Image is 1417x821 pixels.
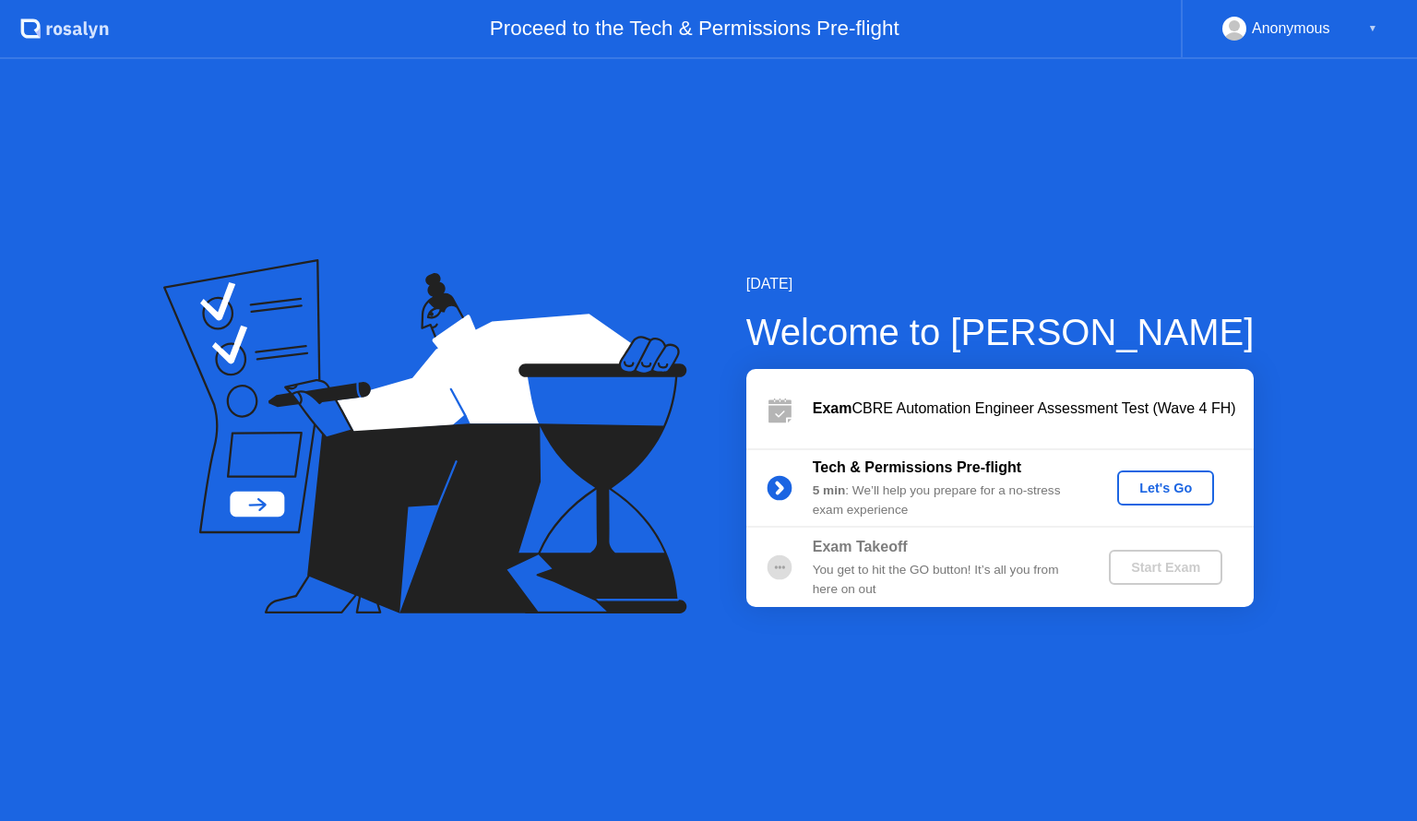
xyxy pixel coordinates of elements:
div: Anonymous [1252,17,1330,41]
div: Start Exam [1116,560,1215,575]
div: Welcome to [PERSON_NAME] [746,304,1255,360]
button: Let's Go [1117,470,1214,506]
div: : We’ll help you prepare for a no-stress exam experience [813,482,1078,519]
b: 5 min [813,483,846,497]
div: ▼ [1368,17,1377,41]
b: Tech & Permissions Pre-flight [813,459,1021,475]
button: Start Exam [1109,550,1222,585]
div: Let's Go [1125,481,1207,495]
b: Exam [813,400,852,416]
div: [DATE] [746,273,1255,295]
div: CBRE Automation Engineer Assessment Test (Wave 4 FH) [813,398,1254,420]
b: Exam Takeoff [813,539,908,554]
div: You get to hit the GO button! It’s all you from here on out [813,561,1078,599]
